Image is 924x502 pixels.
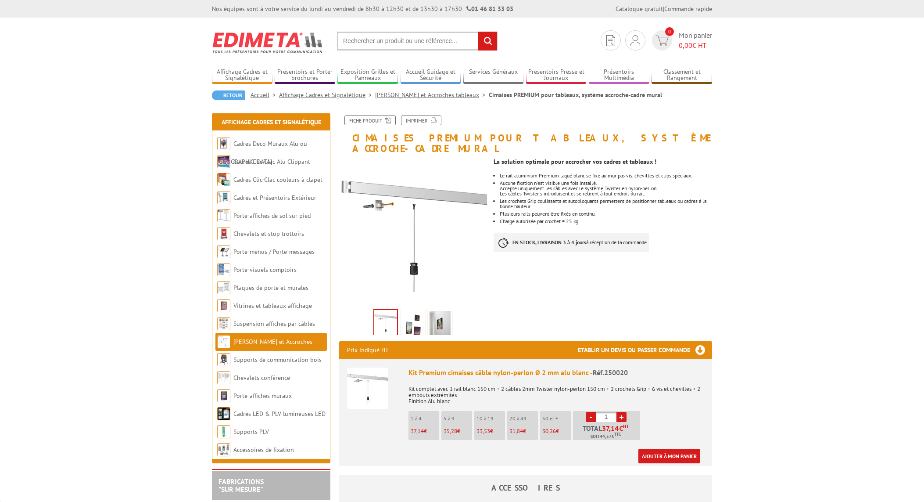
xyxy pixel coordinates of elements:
p: 1 à 4 [411,415,439,422]
li: Cimaises PREMIUM pour tableaux, système accroche-cadre mural [489,90,662,99]
a: Vitrines et tableaux affichage [233,302,312,310]
img: Cadres et Présentoirs Extérieur [217,191,230,204]
a: Porte-menus / Porte-messages [233,248,315,256]
a: Cadres LED & PLV lumineuses LED [233,410,326,418]
strong: EN STOCK, LIVRAISON 3 à 4 jours [512,239,586,246]
a: Présentoirs Multimédia [589,68,649,83]
a: FABRICATIONS"Sur Mesure" [218,477,264,494]
img: Cadres Clic-Clac couleurs à clapet [217,173,230,186]
li: Charge autorisée par crochet = 25 kg [500,219,712,224]
p: Les câbles Twister s'introduisent et se retirent à tout endroit du rail. [500,191,712,196]
p: 50 et + [542,415,571,422]
a: [PERSON_NAME] et Accroches tableaux [217,338,312,364]
p: 5 à 9 [444,415,472,422]
a: Cadres Clic-Clac Alu Clippant [233,158,310,166]
a: Affichage Cadres et Signalétique [222,118,321,126]
img: Plaques de porte et murales [217,281,230,294]
span: € HT [679,40,712,51]
img: devis rapide [606,35,615,46]
p: € [444,428,472,434]
a: Accueil [251,91,279,99]
img: Chevalets conférence [217,371,230,384]
img: Cadres LED & PLV lumineuses LED [217,407,230,420]
img: rail_cimaise_horizontal_fixation_installation_cadre_decoration_tableau_vernissage_exposition_affi... [430,311,451,338]
a: Chevalets et stop trottoirs [233,230,304,238]
a: Supports de communication bois [233,356,322,364]
h1: Cimaises PREMIUM pour tableaux, système accroche-cadre mural [333,116,719,154]
a: Chevalets conférence [233,374,290,382]
img: cimaises_250020.jpg [339,158,487,306]
a: Présentoirs et Porte-brochures [275,68,335,83]
a: Retour [212,90,245,100]
a: Présentoirs Presse et Journaux [526,68,587,83]
div: Kit Premium cimaises câble nylon-perlon Ø 2 mm alu blanc - [408,368,704,378]
a: Porte-affiches de sol sur pied [233,212,311,220]
span: 37,14 [411,427,424,435]
img: cimaises_250020.jpg [374,310,397,337]
span: 0,00 [679,41,692,50]
p: à réception de la commande [494,233,649,252]
a: Cadres Deco Muraux Alu ou [GEOGRAPHIC_DATA] [217,140,307,166]
span: Soit € [591,433,621,440]
strong: La solution optimale pour accrocher vos cadres et tableaux ! [494,158,656,166]
img: 250020_kit_premium_cimaises_cable.jpg [402,311,423,338]
img: Edimeta [212,26,324,59]
a: Exposition Grilles et Panneaux [337,68,398,83]
a: Accueil Guidage et Sécurité [401,68,461,83]
p: € [542,428,571,434]
p: Total [575,425,640,440]
span: Réf.250020 [593,368,628,377]
span: 37,14 [602,425,619,432]
sup: HT [623,423,629,430]
span: 30,26 [542,427,556,435]
input: rechercher [478,32,497,51]
input: Rechercher un produit ou une référence... [337,32,498,51]
div: Nos équipes sont à votre service du lundi au vendredi de 8h30 à 12h30 et de 13h30 à 17h30 [212,4,513,13]
a: devis rapide 0 Mon panier 0,00€ HT [650,30,712,51]
img: Porte-menus / Porte-messages [217,245,230,258]
a: Accessoires de fixation [233,446,294,454]
span: Mon panier [679,30,712,51]
a: Affichage Cadres et Signalétique [212,68,272,83]
p: € [509,428,538,434]
a: Services Généraux [463,68,524,83]
a: - [586,412,596,422]
span: 33,53 [476,427,490,435]
a: Cadres et Présentoirs Extérieur [233,194,316,202]
img: Suspension affiches par câbles [217,317,230,330]
span: € [619,425,623,432]
a: [PERSON_NAME] et Accroches tableaux [375,91,489,99]
a: Classement et Rangement [652,68,712,83]
img: devis rapide [656,36,669,46]
img: Supports PLV [217,425,230,438]
p: € [476,428,505,434]
h4: ACCESSOIRES [339,484,712,492]
img: Porte-affiches de sol sur pied [217,209,230,222]
img: Cadres Deco Muraux Alu ou Bois [217,137,230,150]
li: Les crochets Grip coulissants et autobloquants permettent de positionner tableaux ou cadres à la ... [500,199,712,209]
span: 0 [665,27,674,36]
span: 35,28 [444,427,457,435]
p: Aucune fixation n'est visible une fois installé. [500,181,712,186]
strong: 01 46 81 33 03 [466,5,513,13]
p: Accepte uniquement les câbles avec le système Twister en nylon-perlon. [500,186,712,191]
img: devis rapide [630,35,640,46]
a: Commande rapide [664,5,712,13]
a: Catalogue gratuit [616,5,663,13]
a: Plaques de porte et murales [233,284,308,292]
img: Porte-affiches muraux [217,389,230,402]
p: 20 à 49 [509,415,538,422]
a: Affichage Cadres et Signalétique [279,91,375,99]
span: 31,84 [509,427,523,435]
img: Vitrines et tableaux affichage [217,299,230,312]
a: Imprimer [401,116,441,125]
a: Porte-visuels comptoirs [233,266,297,274]
img: Kit Premium cimaises câble nylon-perlon Ø 2 mm alu blanc [347,368,388,409]
img: Accessoires de fixation [217,443,230,456]
img: Porte-visuels comptoirs [217,263,230,276]
p: € [411,428,439,434]
h3: Etablir un devis ou passer commande [578,341,712,359]
a: Ajouter à mon panier [638,449,700,463]
img: Cimaises et Accroches tableaux [217,335,230,348]
p: Prix indiqué HT [347,341,389,359]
